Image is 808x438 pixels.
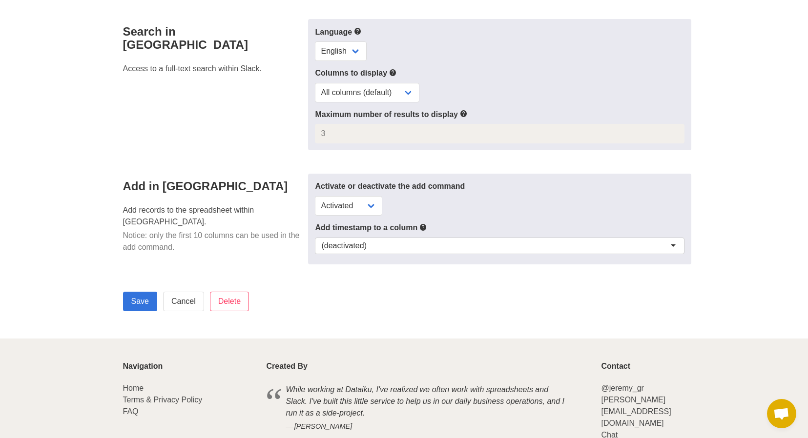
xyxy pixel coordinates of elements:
[315,180,684,192] label: Activate or deactivate the add command
[601,396,671,427] a: [PERSON_NAME][EMAIL_ADDRESS][DOMAIN_NAME]
[163,292,204,311] a: Cancel
[315,108,684,120] label: Maximum number of results to display
[601,362,685,371] p: Contact
[123,63,303,75] p: Access to a full-text search within Slack.
[123,384,144,392] a: Home
[123,179,303,193] h4: Add in [GEOGRAPHIC_DATA]
[123,396,203,404] a: Terms & Privacy Policy
[123,204,303,228] p: Add records to the spreadsheet within [GEOGRAPHIC_DATA].
[315,26,684,38] label: Language
[321,241,367,251] div: (deactivated)
[286,421,570,432] cite: [PERSON_NAME]
[315,221,684,234] label: Add timestamp to a column
[123,230,303,253] p: Notice: only the first 10 columns can be used in the add command.
[123,25,303,51] h4: Search in [GEOGRAPHIC_DATA]
[767,399,796,428] a: Open chat
[267,382,590,434] blockquote: While working at Dataiku, I've realized we often work with spreadsheets and Slack. I've built thi...
[123,292,157,311] input: Save
[123,407,139,416] a: FAQ
[267,362,590,371] p: Created By
[210,292,249,311] input: Delete
[315,67,684,79] label: Columns to display
[601,384,643,392] a: @jeremy_gr
[123,362,255,371] p: Navigation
